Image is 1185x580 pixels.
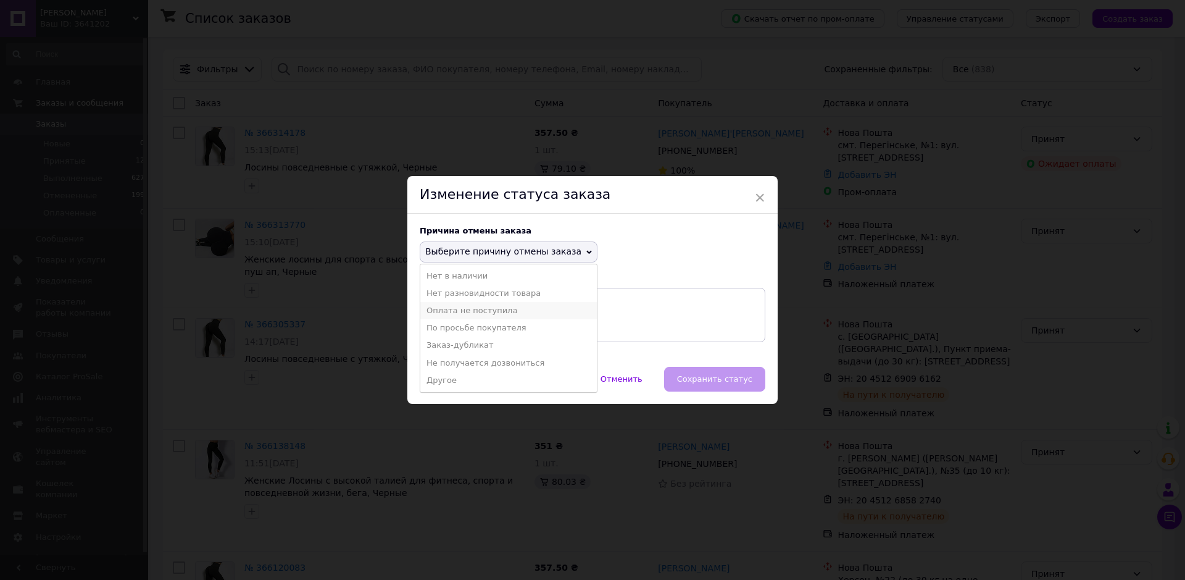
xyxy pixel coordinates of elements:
li: Оплата не поступила [420,302,597,319]
li: Не получается дозвониться [420,355,597,372]
button: Отменить [588,367,655,392]
li: Другое [420,372,597,389]
div: Изменение статуса заказа [407,176,778,214]
span: Выберите причину отмены заказа [425,246,581,256]
span: Отменить [601,374,642,384]
div: Причина отмены заказа [420,226,765,235]
li: По просьбе покупателя [420,319,597,337]
span: × [754,187,765,208]
li: Нет в наличии [420,267,597,285]
li: Заказ-дубликат [420,337,597,354]
li: Нет разновидности товара [420,285,597,302]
